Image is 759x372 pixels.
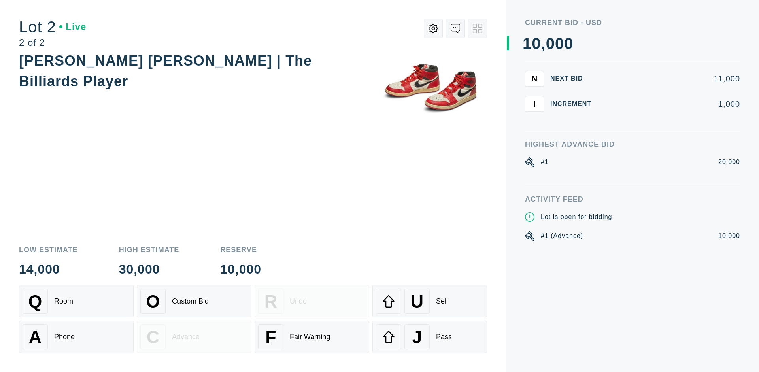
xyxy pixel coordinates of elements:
[525,71,544,87] button: N
[19,246,78,253] div: Low Estimate
[220,263,261,276] div: 10,000
[290,297,307,306] div: Undo
[525,96,544,112] button: I
[411,291,423,312] span: U
[19,38,86,47] div: 2 of 2
[532,36,541,51] div: 0
[220,246,261,253] div: Reserve
[436,297,448,306] div: Sell
[137,285,251,317] button: OCustom Bid
[290,333,330,341] div: Fair Warning
[265,327,276,347] span: F
[541,231,583,241] div: #1 (Advance)
[604,75,740,83] div: 11,000
[54,297,73,306] div: Room
[29,327,42,347] span: A
[137,321,251,353] button: CAdvance
[550,101,598,107] div: Increment
[436,333,452,341] div: Pass
[525,19,740,26] div: Current Bid - USD
[523,36,532,51] div: 1
[550,76,598,82] div: Next Bid
[525,141,740,148] div: Highest Advance Bid
[264,291,277,312] span: R
[718,231,740,241] div: 10,000
[541,157,549,167] div: #1
[119,263,179,276] div: 30,000
[19,321,134,353] button: APhone
[532,74,537,83] span: N
[564,36,573,51] div: 0
[28,291,42,312] span: Q
[546,36,555,51] div: 0
[541,36,546,194] div: ,
[718,157,740,167] div: 20,000
[172,297,209,306] div: Custom Bid
[255,285,369,317] button: RUndo
[119,246,179,253] div: High Estimate
[525,196,740,203] div: Activity Feed
[172,333,200,341] div: Advance
[146,291,160,312] span: O
[604,100,740,108] div: 1,000
[54,333,75,341] div: Phone
[555,36,564,51] div: 0
[372,285,487,317] button: USell
[147,327,159,347] span: C
[412,327,422,347] span: J
[19,19,86,35] div: Lot 2
[541,212,612,222] div: Lot is open for bidding
[19,263,78,276] div: 14,000
[255,321,369,353] button: FFair Warning
[59,22,86,32] div: Live
[19,285,134,317] button: QRoom
[19,53,312,89] div: [PERSON_NAME] [PERSON_NAME] | The Billiards Player
[372,321,487,353] button: JPass
[533,99,536,108] span: I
